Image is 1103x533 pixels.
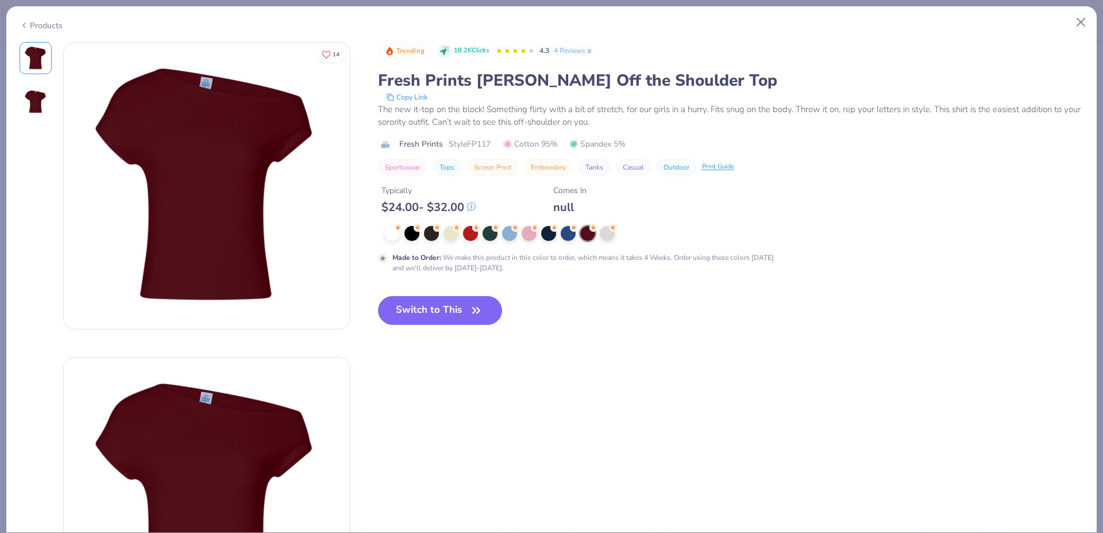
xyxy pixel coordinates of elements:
div: Print Guide [702,162,734,172]
button: Switch to This [378,296,503,325]
button: Casual [616,159,651,175]
button: Tanks [579,159,610,175]
div: We make this product in this color to order, which means it takes 4 Weeks. Order using these colo... [392,252,782,273]
div: Products [20,20,63,32]
button: Sportswear [378,159,427,175]
button: Embroidery [524,159,573,175]
button: Tops [433,159,461,175]
button: Badge Button [379,44,431,59]
div: null [553,200,587,214]
button: Like [317,46,345,63]
div: Typically [381,185,476,197]
span: Trending [396,48,425,54]
div: Fresh Prints [PERSON_NAME] Off the Shoulder Top [378,70,1084,91]
img: brand logo [378,140,394,149]
span: Spandex 5% [569,138,626,150]
img: Front [22,44,49,72]
span: 14 [333,52,340,57]
div: The new it-top on the block! Something flirty with a bit of stretch, for our girls in a hurry. Fi... [378,103,1084,129]
button: copy to clipboard [383,91,431,103]
span: Fresh Prints [399,138,443,150]
span: 18.2K Clicks [454,46,489,56]
button: Close [1070,11,1092,33]
img: Trending sort [385,47,394,56]
span: 4.3 [539,46,549,55]
a: 4 Reviews [554,45,593,56]
div: Comes In [553,185,587,197]
div: $ 24.00 - $ 32.00 [381,200,476,214]
img: Back [22,88,49,116]
img: Front [64,43,350,329]
span: Cotton 95% [503,138,558,150]
span: Style FP117 [449,138,491,150]
div: 4.3 Stars [496,42,535,60]
button: Outdoor [657,159,696,175]
strong: Made to Order : [392,253,441,262]
button: Screen Print [467,159,518,175]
